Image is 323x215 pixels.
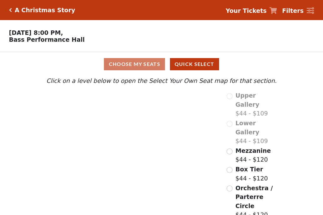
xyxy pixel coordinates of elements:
path: Lower Gallery - Seats Available: 0 [81,108,156,132]
span: Lower Gallery [235,120,259,136]
label: $44 - $120 [235,146,271,164]
label: $44 - $109 [235,91,278,118]
span: Upper Gallery [235,92,259,108]
span: Mezzanine [235,147,271,154]
strong: Filters [282,7,304,14]
span: Orchestra / Parterre Circle [235,185,273,209]
p: Click on a level below to open the Select Your Own Seat map for that section. [45,76,278,85]
span: Box Tier [235,166,263,173]
a: Your Tickets [226,6,277,15]
a: Filters [282,6,314,15]
label: $44 - $109 [235,119,278,146]
h5: A Christmas Story [15,7,75,14]
path: Orchestra / Parterre Circle - Seats Available: 177 [115,154,187,197]
path: Upper Gallery - Seats Available: 0 [75,94,147,111]
label: $44 - $120 [235,165,268,183]
strong: Your Tickets [226,7,267,14]
a: Click here to go back to filters [9,8,12,12]
button: Quick Select [170,58,219,70]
